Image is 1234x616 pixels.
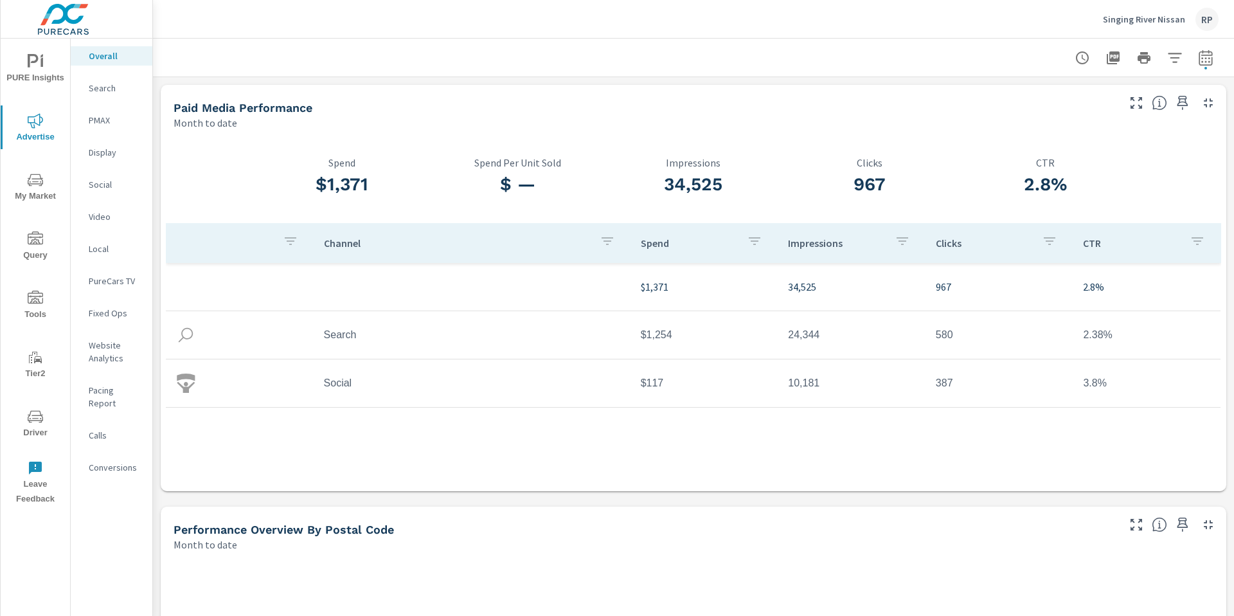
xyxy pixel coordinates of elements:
[788,279,915,294] p: 34,525
[71,381,152,413] div: Pacing Report
[89,114,142,127] p: PMAX
[71,207,152,226] div: Video
[89,307,142,320] p: Fixed Ops
[4,291,66,322] span: Tools
[71,78,152,98] div: Search
[1195,8,1219,31] div: RP
[314,319,630,351] td: Search
[89,429,142,442] p: Calls
[1152,517,1167,532] span: Understand performance data by postal code. Individual postal codes can be selected and expanded ...
[1103,14,1185,25] p: Singing River Nissan
[4,350,66,381] span: Tier2
[4,54,66,86] span: PURE Insights
[782,157,958,168] p: Clicks
[4,460,66,507] span: Leave Feedback
[176,374,195,393] img: icon-social.svg
[89,275,142,287] p: PureCars TV
[174,115,237,131] p: Month to date
[71,458,152,477] div: Conversions
[925,367,1073,399] td: 387
[71,426,152,445] div: Calls
[782,174,958,195] h3: 967
[89,210,142,223] p: Video
[89,82,142,95] p: Search
[71,271,152,291] div: PureCars TV
[1198,93,1219,113] button: Minimize Widget
[254,174,430,195] h3: $1,371
[958,174,1134,195] h3: 2.8%
[89,384,142,410] p: Pacing Report
[778,319,925,351] td: 24,344
[89,461,142,474] p: Conversions
[630,367,778,399] td: $117
[174,537,237,552] p: Month to date
[641,237,737,249] p: Spend
[1198,514,1219,535] button: Minimize Widget
[958,157,1134,168] p: CTR
[1083,237,1179,249] p: CTR
[71,46,152,66] div: Overall
[1131,45,1157,71] button: Print Report
[89,178,142,191] p: Social
[641,279,768,294] p: $1,371
[174,523,394,536] h5: Performance Overview By Postal Code
[4,172,66,204] span: My Market
[314,367,630,399] td: Social
[254,157,430,168] p: Spend
[1126,93,1147,113] button: Make Fullscreen
[71,239,152,258] div: Local
[936,237,1032,249] p: Clicks
[1073,319,1221,351] td: 2.38%
[1162,45,1188,71] button: Apply Filters
[71,336,152,368] div: Website Analytics
[1083,279,1210,294] p: 2.8%
[89,50,142,62] p: Overall
[324,237,589,249] p: Channel
[71,111,152,130] div: PMAX
[430,174,606,195] h3: $ —
[1126,514,1147,535] button: Make Fullscreen
[936,279,1063,294] p: 967
[89,146,142,159] p: Display
[430,157,606,168] p: Spend Per Unit Sold
[1172,93,1193,113] span: Save this to your personalized report
[71,303,152,323] div: Fixed Ops
[176,325,195,345] img: icon-search.svg
[605,157,782,168] p: Impressions
[174,101,312,114] h5: Paid Media Performance
[778,367,925,399] td: 10,181
[1073,367,1221,399] td: 3.8%
[4,231,66,263] span: Query
[89,339,142,365] p: Website Analytics
[788,237,884,249] p: Impressions
[4,409,66,440] span: Driver
[1,39,70,512] div: nav menu
[1100,45,1126,71] button: "Export Report to PDF"
[71,175,152,194] div: Social
[1172,514,1193,535] span: Save this to your personalized report
[89,242,142,255] p: Local
[605,174,782,195] h3: 34,525
[630,319,778,351] td: $1,254
[71,143,152,162] div: Display
[4,113,66,145] span: Advertise
[925,319,1073,351] td: 580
